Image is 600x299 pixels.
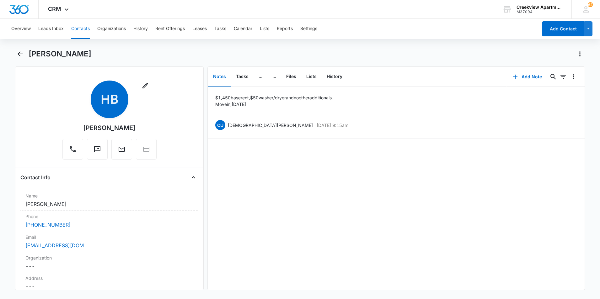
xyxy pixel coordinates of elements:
dd: --- [25,262,193,270]
div: account name [517,5,562,10]
button: Notes [208,67,231,87]
p: [DEMOGRAPHIC_DATA][PERSON_NAME] [228,122,313,129]
button: Rent Offerings [155,19,185,39]
button: ... [254,67,267,87]
div: Organization--- [20,252,198,272]
button: Back [15,49,25,59]
a: Email [111,149,132,154]
label: Phone [25,213,193,220]
button: Add Contact [542,21,584,36]
button: Search... [548,72,558,82]
a: [EMAIL_ADDRESS][DOMAIN_NAME] [25,242,88,249]
button: Lists [260,19,269,39]
span: HB [91,81,128,118]
div: Email[EMAIL_ADDRESS][DOMAIN_NAME] [20,231,198,252]
button: Organizations [97,19,126,39]
span: 62 [588,2,593,7]
label: Address [25,275,193,281]
button: Reports [277,19,293,39]
button: ... [267,67,281,87]
div: Name[PERSON_NAME] [20,190,198,211]
button: Overflow Menu [568,72,578,82]
button: Text [87,139,108,160]
div: [PERSON_NAME] [83,123,136,133]
button: Close [188,172,198,182]
h4: Contact Info [20,174,51,181]
button: Filters [558,72,568,82]
button: Actions [575,49,585,59]
button: Calendar [234,19,252,39]
span: CRM [48,6,61,12]
button: Add Note [506,69,548,84]
a: Call [62,149,83,154]
p: [DATE] 9:15am [317,122,348,129]
div: Address--- [20,272,198,293]
div: account id [517,10,562,14]
button: History [322,67,347,87]
button: Leads Inbox [38,19,64,39]
button: Contacts [71,19,90,39]
button: Tasks [214,19,226,39]
button: Call [62,139,83,160]
button: Files [281,67,301,87]
div: Phone[PHONE_NUMBER] [20,211,198,231]
dd: --- [25,283,193,290]
button: Leases [192,19,207,39]
p: Move in; [DATE] [215,101,333,108]
h1: [PERSON_NAME] [29,49,91,59]
p: $1,450 base rent, $50 washer/dryer and no other additionals. [215,94,333,101]
label: Organization [25,254,193,261]
button: Email [111,139,132,160]
label: Email [25,234,193,240]
button: History [133,19,148,39]
button: Settings [300,19,317,39]
a: Text [87,149,108,154]
label: Name [25,192,193,199]
button: Overview [11,19,31,39]
a: [PHONE_NUMBER] [25,221,71,228]
button: Tasks [231,67,254,87]
dd: [PERSON_NAME] [25,200,193,208]
span: CU [215,120,225,130]
button: Lists [301,67,322,87]
div: notifications count [588,2,593,7]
